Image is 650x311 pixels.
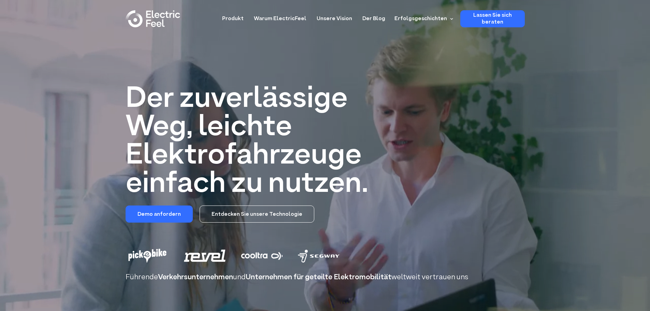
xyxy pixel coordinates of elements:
a: Lassen Sie sich beraten [460,10,525,27]
font: weltweit vertrauen uns [391,272,468,282]
input: Einreichen [21,27,63,40]
a: Demo anfordern [126,206,193,223]
font: Der Blog [362,15,385,23]
a: Entdecken Sie unsere Technologie [200,206,314,223]
font: Entdecken Sie unsere Technologie [212,211,302,218]
div: Erfolgsgeschichten [390,10,455,27]
a: Produkt [222,10,244,23]
a: Unsere Vision [317,10,352,23]
a: Warum ElectricFeel [254,10,306,23]
font: Erfolgsgeschichten [394,15,447,23]
font: Warum ElectricFeel [254,15,306,23]
font: Demo anfordern [138,211,181,218]
iframe: Chatbot [605,266,640,301]
font: Führende [126,272,158,282]
font: Lassen Sie sich beraten [473,12,512,26]
a: Der Blog [362,10,385,23]
font: Der zuverlässige Weg, leichte Elektrofahrzeuge einfach zu nutzen. [126,79,368,205]
font: Unternehmen für geteilte Elektromobilität [246,272,391,283]
font: und [233,272,246,282]
font: Unsere Vision [317,15,352,23]
font: Produkt [222,15,244,23]
font: Verkehrsunternehmen [158,272,233,283]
